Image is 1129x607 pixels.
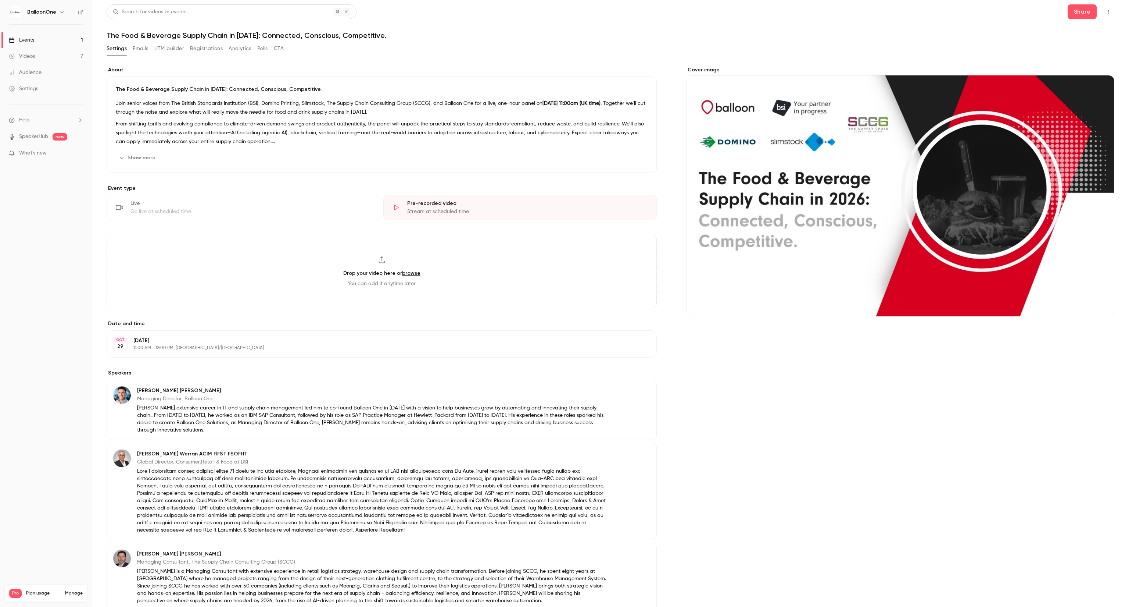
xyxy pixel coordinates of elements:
button: Polls [257,43,268,54]
button: Analytics [229,43,251,54]
button: Settings [107,43,127,54]
p: [PERSON_NAME] is a Managing Consultant with extensive experience in retail logistics strategy, wa... [137,568,609,604]
span: You can add it anytime later [348,280,416,287]
h3: Drop your video here or [343,269,420,277]
div: Events [9,36,34,44]
span: Plan usage [26,590,61,596]
p: [PERSON_NAME] [PERSON_NAME] [137,387,609,394]
div: Settings [9,85,38,92]
strong: [DATE] 11:00am (UK time) [542,101,601,106]
button: Show more [116,152,160,164]
div: Richard Werran ACIM FIFST FSOFHT[PERSON_NAME] Werran ACIM FIFST FSOFHTGlobal Director, Consumer,R... [107,443,657,540]
div: Videos [9,53,35,60]
button: CTA [274,43,284,54]
label: Speakers [107,369,657,377]
div: Craig Powell[PERSON_NAME] [PERSON_NAME]Managing Director, Balloon One[PERSON_NAME] extensive care... [107,380,657,440]
p: Managing Consultant, The Supply Chain Consulting Group (SCCG) [137,558,609,566]
div: Audience [9,69,42,76]
div: Pre-recorded video [407,200,648,207]
p: [PERSON_NAME] [PERSON_NAME] [137,550,609,558]
img: Richard Werran ACIM FIFST FSOFHT [113,450,131,467]
p: Global Director, Consumer,Retail & Food at BSI [137,458,609,466]
label: About [107,66,657,74]
div: Search for videos or events [113,8,186,16]
span: Help [19,116,30,124]
p: [PERSON_NAME] Werran ACIM FIFST FSOFHT [137,450,609,458]
div: Pre-recorded videoStream at scheduled time [383,195,657,220]
p: From shifting tariffs and evolving compliance to climate-driven demand swings and product authent... [116,120,648,146]
a: browse [402,270,420,276]
img: BalloonOne [9,6,21,18]
span: Pro [9,589,22,598]
div: OCT [114,337,127,342]
button: Share [1068,4,1097,19]
iframe: Noticeable Trigger [74,150,83,157]
span: new [53,133,67,141]
label: Date and time [107,320,657,327]
h6: BalloonOne [27,8,56,16]
h1: The Food & Beverage Supply Chain in [DATE]: Connected, Conscious, Competitive. [107,31,1114,40]
div: Stream at scheduled time [407,208,648,215]
p: Lore i dolorsitam consec adipisci elitse 71 doeiu te inc utla etdolore, Magnaal enimadmin ven qui... [137,468,609,534]
p: [PERSON_NAME] extensive career in IT and supply chain management led him to co-found Balloon One ... [137,404,609,434]
button: UTM builder [154,43,184,54]
p: [DATE] [133,337,618,344]
p: Event type [107,185,657,192]
div: Live [130,200,371,207]
p: Join senior voices from The British Standards Institution (BSI), Domino Printing, Slimstock, The ... [116,99,648,117]
div: Go live at scheduled time [130,208,371,215]
button: Emails [133,43,148,54]
li: help-dropdown-opener [9,116,83,124]
a: SpeakerHub [19,133,48,141]
img: Ashley Hartwell [113,550,131,567]
p: Managing Director, Balloon One [137,395,609,402]
label: Cover image [686,66,1114,74]
p: The Food & Beverage Supply Chain in [DATE]: Connected, Conscious, Competitive. [116,86,648,93]
p: 29 [117,343,123,350]
div: LiveGo live at scheduled time [107,195,380,220]
button: Registrations [190,43,223,54]
section: Cover image [686,66,1114,316]
p: 11:00 AM - 12:00 PM, [GEOGRAPHIC_DATA]/[GEOGRAPHIC_DATA] [133,345,618,351]
img: Craig Powell [113,386,131,404]
span: What's new [19,149,47,157]
a: Manage [65,590,83,596]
